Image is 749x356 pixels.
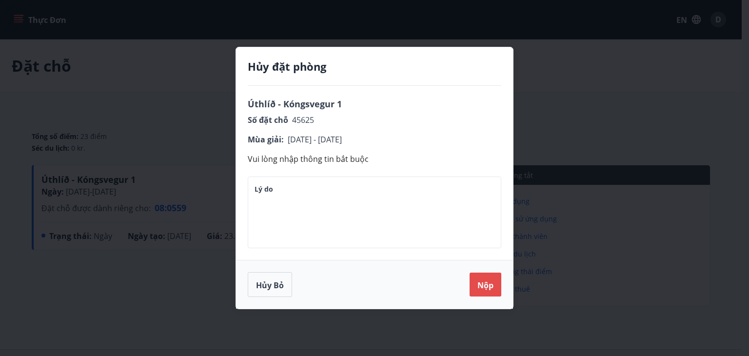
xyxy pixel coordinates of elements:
font: Hủy đặt phòng [248,59,326,74]
font: Mùa giải [248,134,281,145]
button: Hủy bỏ [248,272,292,297]
button: Nộp [470,273,501,297]
font: Vui lòng nhập thông tin bắt buộc [248,154,369,164]
font: Úthlíð - Kóngsvegur 1 [248,98,342,110]
font: : [281,134,284,145]
font: Số đặt chỗ [248,115,288,125]
font: 45625 [292,115,314,125]
font: Hủy bỏ [256,279,284,290]
font: [DATE] - [DATE] [288,134,342,145]
font: Nộp [477,279,493,290]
